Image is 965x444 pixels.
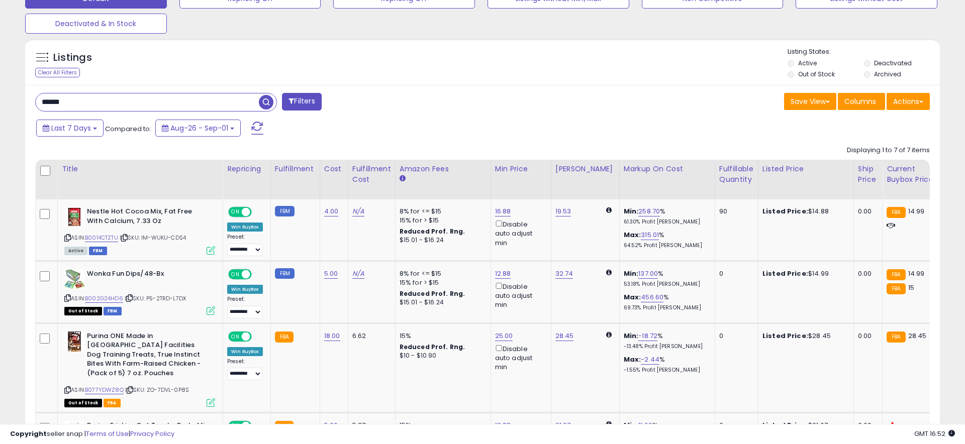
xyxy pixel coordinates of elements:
button: Columns [838,93,885,110]
small: FBA [275,331,294,343]
div: [PERSON_NAME] [555,164,615,174]
div: 8% for <= $15 [400,269,483,278]
b: Listed Price: [762,331,808,341]
div: Fulfillable Quantity [719,164,754,185]
p: -1.55% Profit [PERSON_NAME] [624,367,707,374]
a: Terms of Use [86,429,129,438]
small: Amazon Fees. [400,174,406,183]
div: $14.99 [762,269,846,278]
p: Listing States: [788,47,939,57]
div: Clear All Filters [35,68,80,77]
div: 0 [719,331,750,341]
span: Compared to: [105,124,151,134]
small: FBM [275,268,295,279]
span: 14.99 [908,206,925,216]
p: 69.73% Profit [PERSON_NAME] [624,304,707,311]
div: $15.01 - $16.24 [400,236,483,245]
span: | SKU: P5-2TRD-L7DX [125,294,186,302]
a: 32.74 [555,269,573,279]
div: Markup on Cost [624,164,711,174]
span: FBM [104,307,122,315]
a: Privacy Policy [130,429,174,438]
a: B002G24HD6 [85,294,123,303]
a: 16.88 [495,206,511,216]
div: 0 [719,269,750,278]
b: Max: [624,230,641,240]
span: ON [229,270,242,278]
b: Min: [624,331,639,341]
span: ON [229,208,242,216]
div: Disable auto adjust min [495,281,543,310]
div: % [624,269,707,288]
b: Nestle Hot Cocoa Mix, Fat Free With Calcium, 7.33 Oz [87,207,209,228]
span: | SKU: IM-WUKU-CDS4 [120,234,186,242]
div: % [624,293,707,311]
img: 5121cD4u4CL._SL40_.jpg [64,269,84,289]
label: Deactivated [874,59,912,67]
div: Preset: [227,234,263,256]
p: 53.18% Profit [PERSON_NAME] [624,281,707,288]
span: OFF [250,208,266,216]
div: 8% for <= $15 [400,207,483,216]
strong: Copyright [10,429,47,438]
div: Min Price [495,164,547,174]
a: B0014CTZTU [85,234,118,242]
b: Listed Price: [762,269,808,278]
div: Listed Price [762,164,849,174]
div: 15% for > $15 [400,278,483,287]
span: All listings currently available for purchase on Amazon [64,247,87,255]
b: Reduced Prof. Rng. [400,289,465,298]
span: ON [229,332,242,341]
button: Actions [887,93,930,110]
a: 18.00 [324,331,340,341]
div: seller snap | | [10,429,174,439]
div: Win BuyBox [227,347,263,356]
div: 15% for > $15 [400,216,483,225]
div: % [624,331,707,350]
b: Reduced Prof. Rng. [400,227,465,236]
p: -13.48% Profit [PERSON_NAME] [624,343,707,350]
small: FBA [887,283,905,294]
div: 0.00 [858,269,875,278]
div: 0.00 [858,331,875,341]
th: The percentage added to the cost of goods (COGS) that forms the calculator for Min & Max prices. [619,160,715,199]
div: ASIN: [64,331,215,406]
small: FBM [275,206,295,216]
img: 51ifVX8cUhL._SL40_.jpg [64,331,84,352]
span: | SKU: ZO-7DVL-0P8S [125,386,189,394]
a: 28.45 [555,331,574,341]
div: Cost [324,164,344,174]
div: Preset: [227,358,263,381]
div: Fulfillment Cost [352,164,391,185]
span: 15 [908,283,914,292]
button: Deactivated & In Stock [25,14,167,34]
span: OFF [250,270,266,278]
label: Out of Stock [798,70,835,78]
b: Max: [624,292,641,302]
div: Repricing [227,164,266,174]
b: Max: [624,355,641,364]
div: 90 [719,207,750,216]
b: Min: [624,206,639,216]
div: Disable auto adjust min [495,218,543,248]
div: % [624,207,707,226]
span: Last 7 Days [51,123,91,133]
a: 456.60 [641,292,663,302]
b: Min: [624,269,639,278]
label: Archived [874,70,901,78]
div: 0.00 [858,207,875,216]
p: 61.30% Profit [PERSON_NAME] [624,218,707,226]
a: -2.44 [641,355,659,365]
span: FBM [89,247,107,255]
i: Calculated using Dynamic Max Price. [606,207,612,213]
span: Aug-26 - Sep-01 [170,123,228,133]
span: 28.45 [908,331,927,341]
div: ASIN: [64,207,215,254]
span: OFF [250,332,266,341]
div: Preset: [227,296,263,318]
b: Wonka Fun Dips/48-Bx [87,269,209,281]
b: Listed Price: [762,206,808,216]
div: Disable auto adjust min [495,343,543,372]
a: 12.88 [495,269,511,279]
a: 5.00 [324,269,338,279]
